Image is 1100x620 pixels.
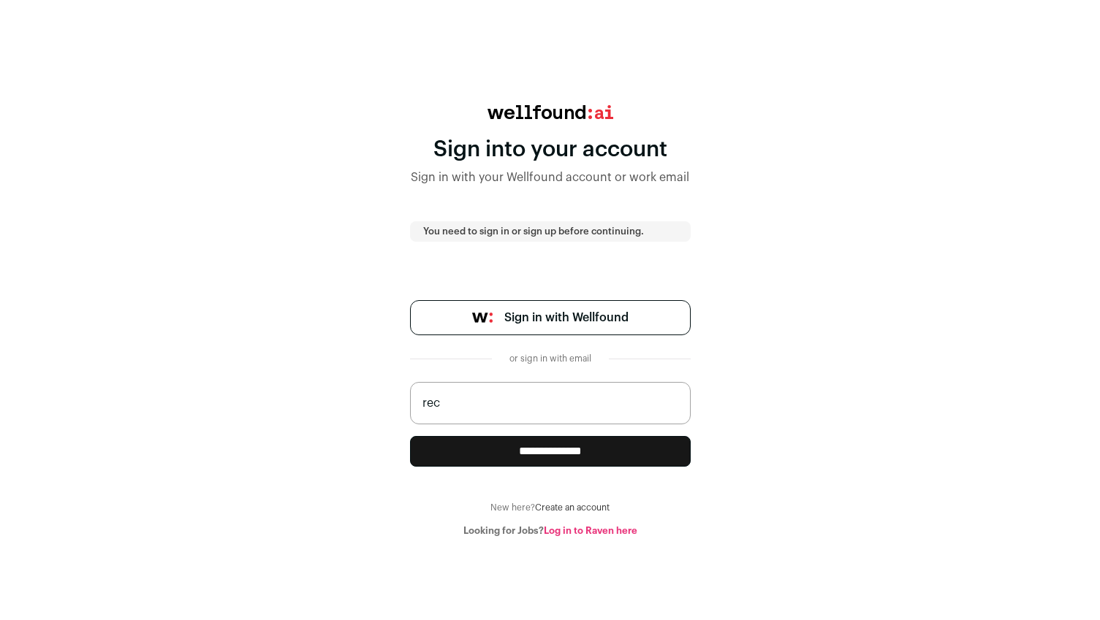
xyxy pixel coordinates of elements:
div: Sign in with your Wellfound account or work email [410,169,691,186]
a: Create an account [535,503,610,512]
a: Log in to Raven here [544,526,637,535]
p: You need to sign in or sign up before continuing. [423,226,678,237]
img: wellfound-symbol-flush-black-fb3c872781a75f747ccb3a119075da62bfe97bd399995f84a933054e44a575c4.png [472,313,493,323]
a: Sign in with Wellfound [410,300,691,335]
div: Sign into your account [410,137,691,163]
div: New here? [410,502,691,513]
input: name@work-email.com [410,382,691,424]
img: wellfound:ai [488,105,613,119]
div: or sign in with email [504,353,597,364]
div: Looking for Jobs? [410,525,691,537]
span: Sign in with Wellfound [504,309,629,326]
